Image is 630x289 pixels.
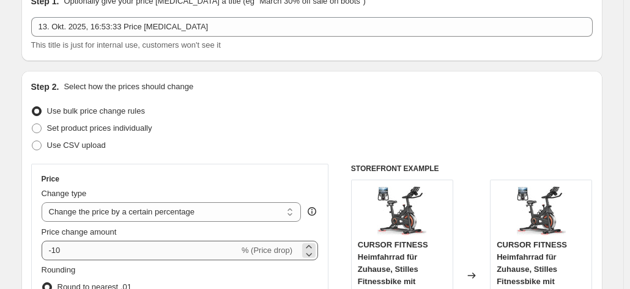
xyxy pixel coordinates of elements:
span: Rounding [42,265,76,274]
span: Use bulk price change rules [47,106,145,115]
h6: STOREFRONT EXAMPLE [351,164,593,174]
span: Change type [42,189,87,198]
p: Select how the prices should change [64,81,193,93]
input: -15 [42,241,239,260]
img: 71tdwHQS_zL_80x.jpg [517,186,566,235]
span: % (Price drop) [242,246,292,255]
img: 71tdwHQS_zL_80x.jpg [377,186,426,235]
span: Use CSV upload [47,141,106,150]
span: This title is just for internal use, customers won't see it [31,40,221,49]
input: 30% off holiday sale [31,17,593,37]
div: help [306,205,318,218]
h2: Step 2. [31,81,59,93]
span: Price change amount [42,227,117,236]
span: Set product prices individually [47,123,152,133]
h3: Price [42,174,59,184]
